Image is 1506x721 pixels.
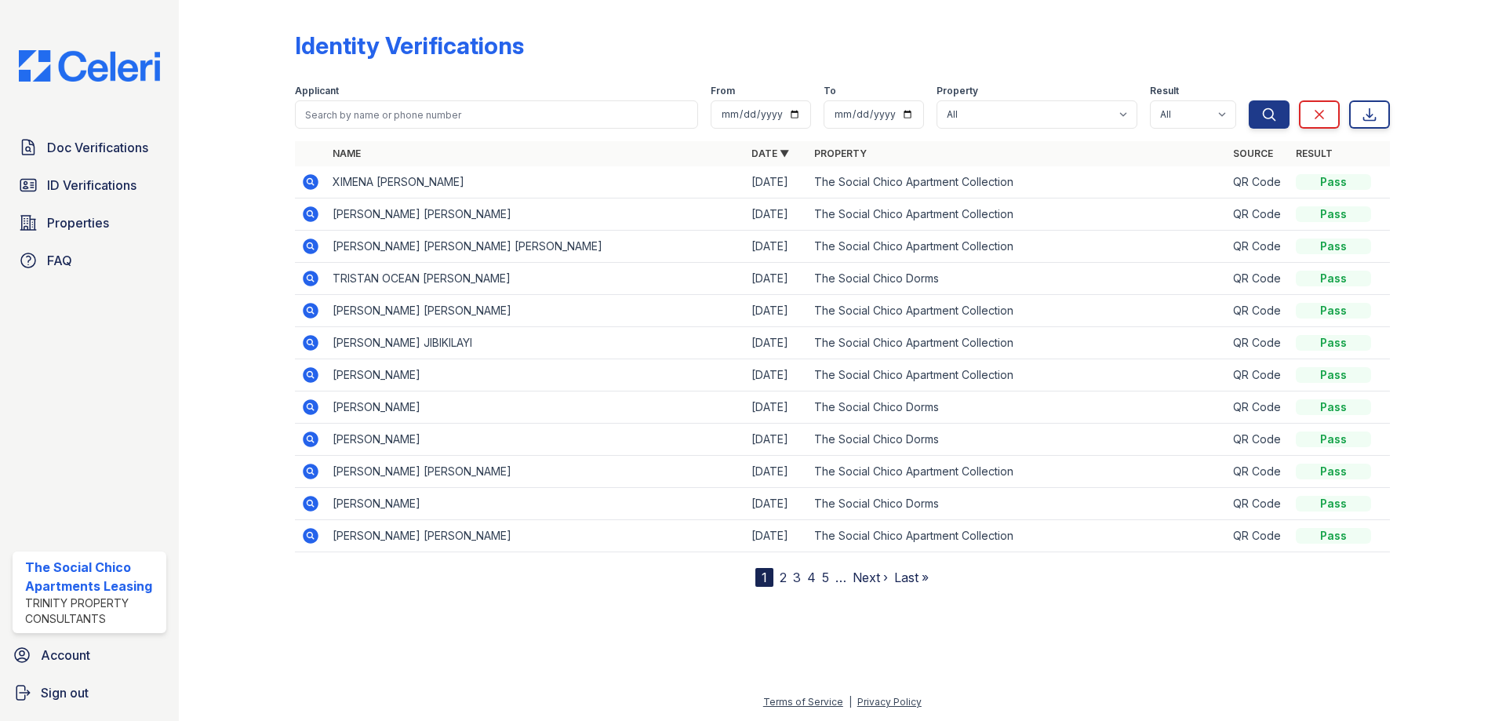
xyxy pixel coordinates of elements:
[1233,147,1273,159] a: Source
[47,251,72,270] span: FAQ
[1296,367,1371,383] div: Pass
[835,568,846,587] span: …
[1296,432,1371,447] div: Pass
[808,263,1227,295] td: The Social Chico Dorms
[326,424,745,456] td: [PERSON_NAME]
[853,570,888,585] a: Next ›
[808,198,1227,231] td: The Social Chico Apartment Collection
[295,100,698,129] input: Search by name or phone number
[745,456,808,488] td: [DATE]
[1227,488,1290,520] td: QR Code
[745,391,808,424] td: [DATE]
[1227,166,1290,198] td: QR Code
[1296,399,1371,415] div: Pass
[47,138,148,157] span: Doc Verifications
[808,520,1227,552] td: The Social Chico Apartment Collection
[745,359,808,391] td: [DATE]
[13,132,166,163] a: Doc Verifications
[1296,174,1371,190] div: Pass
[857,696,922,708] a: Privacy Policy
[745,231,808,263] td: [DATE]
[745,488,808,520] td: [DATE]
[295,85,339,97] label: Applicant
[1296,528,1371,544] div: Pass
[1227,198,1290,231] td: QR Code
[326,456,745,488] td: [PERSON_NAME] [PERSON_NAME]
[745,295,808,327] td: [DATE]
[1227,424,1290,456] td: QR Code
[41,683,89,702] span: Sign out
[326,520,745,552] td: [PERSON_NAME] [PERSON_NAME]
[808,327,1227,359] td: The Social Chico Apartment Collection
[13,207,166,239] a: Properties
[808,166,1227,198] td: The Social Chico Apartment Collection
[1227,520,1290,552] td: QR Code
[751,147,789,159] a: Date ▼
[745,327,808,359] td: [DATE]
[1296,206,1371,222] div: Pass
[1296,303,1371,319] div: Pass
[326,359,745,391] td: [PERSON_NAME]
[814,147,867,159] a: Property
[894,570,929,585] a: Last »
[745,198,808,231] td: [DATE]
[13,169,166,201] a: ID Verifications
[326,198,745,231] td: [PERSON_NAME] [PERSON_NAME]
[326,295,745,327] td: [PERSON_NAME] [PERSON_NAME]
[6,639,173,671] a: Account
[1296,271,1371,286] div: Pass
[807,570,816,585] a: 4
[808,456,1227,488] td: The Social Chico Apartment Collection
[808,391,1227,424] td: The Social Chico Dorms
[47,213,109,232] span: Properties
[6,677,173,708] a: Sign out
[824,85,836,97] label: To
[849,696,852,708] div: |
[755,568,773,587] div: 1
[1150,85,1179,97] label: Result
[745,166,808,198] td: [DATE]
[1296,496,1371,512] div: Pass
[25,595,160,627] div: Trinity Property Consultants
[25,558,160,595] div: The Social Chico Apartments Leasing
[1296,147,1333,159] a: Result
[1227,327,1290,359] td: QR Code
[793,570,801,585] a: 3
[1296,464,1371,479] div: Pass
[1296,335,1371,351] div: Pass
[6,50,173,82] img: CE_Logo_Blue-a8612792a0a2168367f1c8372b55b34899dd931a85d93a1a3d3e32e68fde9ad4.png
[326,231,745,263] td: [PERSON_NAME] [PERSON_NAME] [PERSON_NAME]
[745,520,808,552] td: [DATE]
[47,176,136,195] span: ID Verifications
[1296,239,1371,254] div: Pass
[808,295,1227,327] td: The Social Chico Apartment Collection
[763,696,843,708] a: Terms of Service
[13,245,166,276] a: FAQ
[1227,359,1290,391] td: QR Code
[808,359,1227,391] td: The Social Chico Apartment Collection
[1227,263,1290,295] td: QR Code
[41,646,90,665] span: Account
[745,424,808,456] td: [DATE]
[1227,391,1290,424] td: QR Code
[326,327,745,359] td: [PERSON_NAME] JIBIKILAYI
[780,570,787,585] a: 2
[1227,231,1290,263] td: QR Code
[745,263,808,295] td: [DATE]
[326,263,745,295] td: TRISTAN OCEAN [PERSON_NAME]
[808,424,1227,456] td: The Social Chico Dorms
[326,166,745,198] td: XIMENA [PERSON_NAME]
[937,85,978,97] label: Property
[822,570,829,585] a: 5
[295,31,524,60] div: Identity Verifications
[326,488,745,520] td: [PERSON_NAME]
[1227,456,1290,488] td: QR Code
[711,85,735,97] label: From
[808,488,1227,520] td: The Social Chico Dorms
[333,147,361,159] a: Name
[808,231,1227,263] td: The Social Chico Apartment Collection
[1227,295,1290,327] td: QR Code
[326,391,745,424] td: [PERSON_NAME]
